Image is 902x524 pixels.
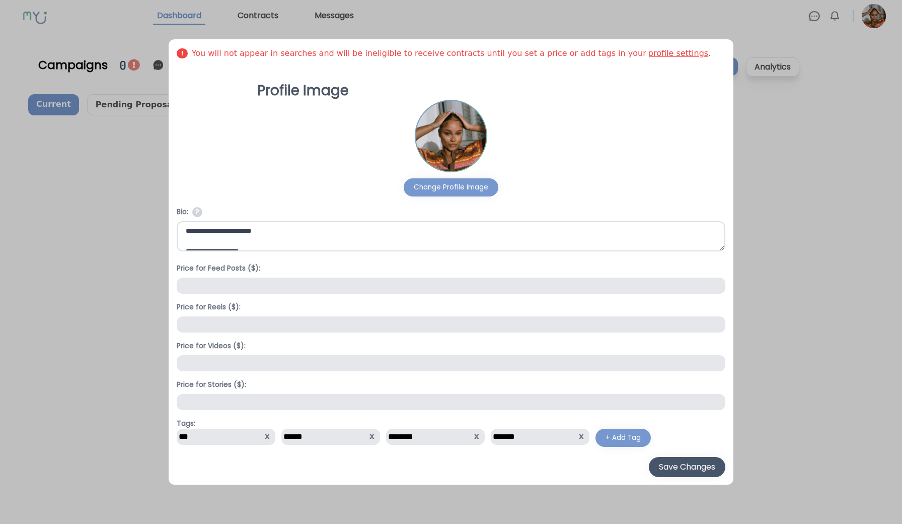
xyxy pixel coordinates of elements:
[595,429,651,447] button: + Add Tag
[177,418,725,429] h4: Tags:
[574,430,589,443] span: x
[260,430,275,443] span: x
[192,207,202,217] span: Tell potential clients about yourself! Who are you as a creator or an influencer? What causes mot...
[469,428,484,443] button: x
[574,428,589,443] button: x
[404,178,498,196] button: Change Profile Image
[649,457,725,477] button: Save Changes
[177,263,725,274] h4: Price for Feed Posts ($):
[177,207,725,217] h4: Bio:
[260,428,275,443] button: x
[192,47,711,59] span: You will not appear in searches and will be ineligible to receive contracts until you set a price...
[364,430,380,443] span: x
[659,461,715,473] div: Save Changes
[469,430,484,443] span: x
[416,101,486,171] img: Profile
[414,182,488,192] div: Change Profile Image
[177,302,725,312] h4: Price for Reels ($):
[257,82,645,100] h3: Profile Image
[648,48,708,58] a: profile settings
[364,428,380,443] button: x
[177,48,187,58] span: !
[606,433,641,443] div: + Add Tag
[177,341,725,351] h4: Price for Videos ($):
[177,379,725,390] h4: Price for Stories ($):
